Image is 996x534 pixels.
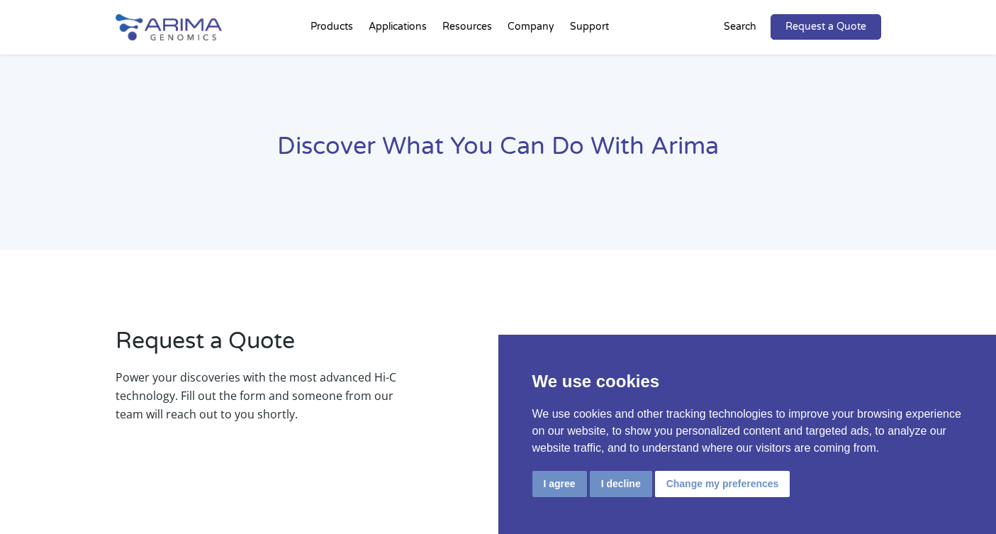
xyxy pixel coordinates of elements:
button: Change my preferences [655,471,790,497]
a: Request a Quote [771,14,881,40]
p: Search [724,18,756,36]
iframe: Form 1 [438,326,880,432]
h1: Discover What You Can Do With Arima [116,130,881,174]
p: We use cookies [532,369,963,394]
p: We use cookies and other tracking technologies to improve your browsing experience on our website... [532,406,963,457]
img: Arima-Genomics-logo [116,14,222,40]
p: Power your discoveries with the most advanced Hi-C technology. Fill out the form and someone from... [116,368,396,423]
h2: Request a Quote [116,326,396,368]
button: I agree [532,471,587,497]
button: I decline [590,471,652,497]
